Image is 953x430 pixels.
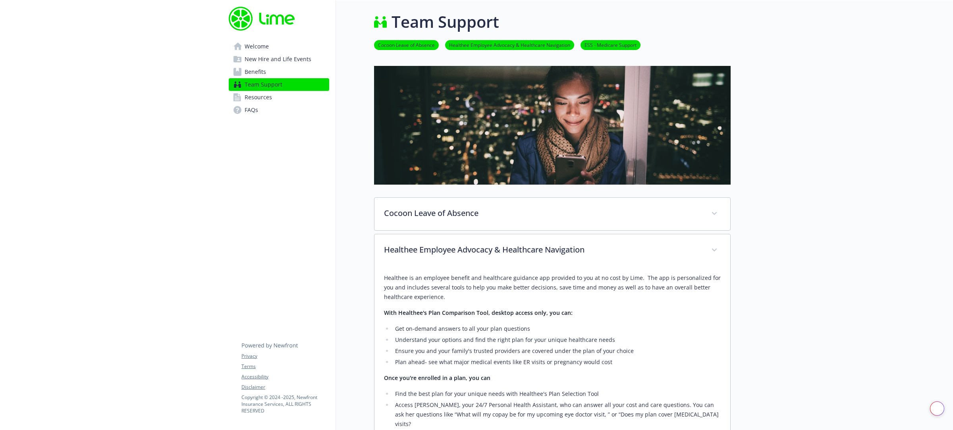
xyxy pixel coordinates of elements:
a: ESS - Medicare Support [581,41,640,48]
a: Disclaimer [241,384,329,391]
img: team support page banner [374,66,731,185]
a: Resources [229,91,329,104]
li: Plan ahead- see what major medical events like ER visits or pregnancy would cost [393,357,721,367]
span: Team Support [245,78,282,91]
span: Resources [245,91,272,104]
span: New Hire and Life Events [245,53,311,66]
a: Cocoon Leave of Absence [374,41,439,48]
a: Accessibility [241,373,329,380]
h1: Team Support [392,10,499,34]
p: Healthee is an employee benefit and healthcare guidance app provided to you at no cost by Lime. T... [384,273,721,302]
div: Cocoon Leave of Absence [374,198,730,230]
li: Get on-demand answers to all your plan questions [393,324,721,334]
p: Healthee Employee Advocacy & Healthcare Navigation [384,244,702,256]
p: Cocoon Leave of Absence [384,207,702,219]
a: Team Support [229,78,329,91]
li: Access [PERSON_NAME], your 24/7 Personal Health Assistant, who can answer all your cost and care ... [393,400,721,429]
strong: With Healthee's Plan Comparison Tool, desktop access only, you can: [384,309,573,316]
a: Benefits [229,66,329,78]
span: Welcome [245,40,269,53]
a: Privacy [241,353,329,360]
li: Find the best plan for your unique needs with Healthee's Plan Selection Tool [393,389,721,399]
div: Healthee Employee Advocacy & Healthcare Navigation [374,234,730,267]
a: New Hire and Life Events [229,53,329,66]
a: Healthee Employee Advocacy & Healthcare Navigation [445,41,574,48]
strong: Once you're enrolled in a plan, you can [384,374,490,382]
a: Welcome [229,40,329,53]
a: Terms [241,363,329,370]
li: Ensure you and your family's trusted providers are covered under the plan of your choice [393,346,721,356]
span: FAQs [245,104,258,116]
span: Benefits [245,66,266,78]
p: Copyright © 2024 - 2025 , Newfront Insurance Services, ALL RIGHTS RESERVED [241,394,329,414]
li: Understand your options and find the right plan for your unique healthcare needs [393,335,721,345]
a: FAQs [229,104,329,116]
